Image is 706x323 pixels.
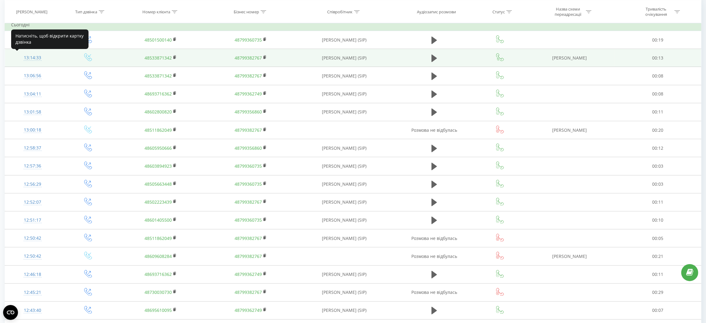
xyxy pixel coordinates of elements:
button: Open CMP widget [3,305,18,320]
td: [PERSON_NAME] (SIP) [296,85,393,103]
a: 48799360735 [235,181,262,187]
a: 48501500140 [145,37,172,43]
div: Аудіозапис розмови [417,9,456,14]
td: [PERSON_NAME] (SIP) [296,157,393,175]
td: [PERSON_NAME] (SIP) [296,139,393,157]
a: 48799382767 [235,55,262,61]
a: 48602800820 [145,109,172,115]
a: 48502223439 [145,199,172,205]
td: 00:11 [614,103,701,121]
a: 48695610095 [145,307,172,313]
div: 12:52:07 [11,196,54,208]
td: 00:11 [614,193,701,211]
a: 48505663448 [145,181,172,187]
td: [PERSON_NAME] (SIP) [296,103,393,121]
span: Розмова не відбулась [411,235,457,241]
td: 00:05 [614,229,701,247]
td: [PERSON_NAME] (SIP) [296,31,393,49]
td: [PERSON_NAME] (SIP) [296,229,393,247]
div: 12:46:18 [11,268,54,281]
td: Сьогодні [5,19,701,31]
div: 12:50:42 [11,250,54,262]
a: 48799382767 [235,127,262,133]
span: Розмова не відбулась [411,289,457,295]
td: 00:07 [614,301,701,319]
td: [PERSON_NAME] (SIP) [296,265,393,283]
div: 13:14:33 [11,52,54,64]
td: 00:29 [614,283,701,301]
div: 13:06:56 [11,70,54,82]
div: 12:56:29 [11,178,54,190]
td: 00:13 [614,49,701,67]
div: Співробітник [327,9,353,14]
a: 48511862049 [145,235,172,241]
td: 00:12 [614,139,701,157]
a: 48799360735 [235,217,262,223]
td: [PERSON_NAME] [524,49,614,67]
td: [PERSON_NAME] (SIP) [296,49,393,67]
a: 48799382767 [235,235,262,241]
div: 12:50:42 [11,232,54,244]
a: 48605950666 [145,145,172,151]
td: 00:21 [614,247,701,265]
span: Розмова не відбулась [411,127,457,133]
div: Натисніть, щоб відкрити картку дзвінка [11,29,89,49]
div: [PERSON_NAME] [16,9,47,14]
a: 48693716362 [145,271,172,277]
td: [PERSON_NAME] (SIP) [296,301,393,319]
a: 48799382767 [235,253,262,259]
td: 00:19 [614,31,701,49]
div: 12:45:21 [11,286,54,299]
a: 48693716362 [145,91,172,97]
td: 00:11 [614,265,701,283]
td: 00:08 [614,85,701,103]
a: 48533871342 [145,55,172,61]
a: 48799382767 [235,289,262,295]
a: 48533871342 [145,73,172,79]
div: Назва схеми переадресації [551,7,584,17]
a: 48799382767 [235,199,262,205]
div: 12:43:40 [11,304,54,316]
div: 13:01:58 [11,106,54,118]
td: 00:08 [614,67,701,85]
div: 13:04:11 [11,88,54,100]
td: 00:03 [614,175,701,193]
div: Тривалість очікування [640,7,673,17]
div: Бізнес номер [234,9,259,14]
a: 48799356860 [235,109,262,115]
a: 48799360735 [235,37,262,43]
a: 48511862049 [145,127,172,133]
div: 12:57:36 [11,160,54,172]
a: 48799360735 [235,163,262,169]
td: 00:10 [614,211,701,229]
td: [PERSON_NAME] (SIP) [296,193,393,211]
div: 13:00:18 [11,124,54,136]
a: 48730030730 [145,289,172,295]
td: [PERSON_NAME] [524,247,614,265]
div: Номер клієнта [142,9,170,14]
td: [PERSON_NAME] (SIP) [296,67,393,85]
td: 00:20 [614,121,701,139]
a: 48799362749 [235,271,262,277]
td: 00:03 [614,157,701,175]
td: [PERSON_NAME] (SIP) [296,211,393,229]
a: 48799382767 [235,73,262,79]
td: [PERSON_NAME] (SIP) [296,283,393,301]
a: 48601405500 [145,217,172,223]
a: 48799362749 [235,91,262,97]
td: [PERSON_NAME] [524,121,614,139]
div: 12:58:37 [11,142,54,154]
span: Розмова не відбулась [411,253,457,259]
a: 48799356860 [235,145,262,151]
a: 48603894923 [145,163,172,169]
div: 12:51:17 [11,214,54,226]
a: 48609608284 [145,253,172,259]
div: Статус [492,9,505,14]
td: [PERSON_NAME] (SIP) [296,175,393,193]
a: 48799362749 [235,307,262,313]
div: Тип дзвінка [75,9,97,14]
